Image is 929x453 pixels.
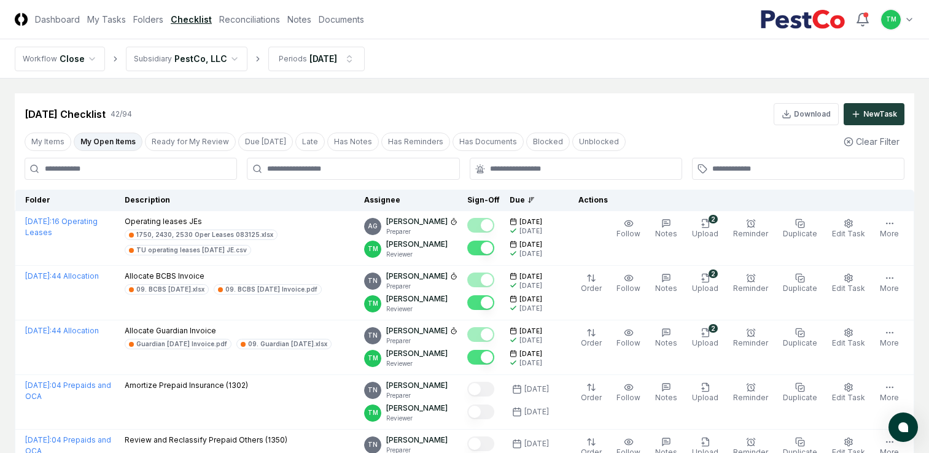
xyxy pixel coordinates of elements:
[519,217,542,226] span: [DATE]
[467,350,494,365] button: Mark complete
[733,338,768,347] span: Reminder
[731,271,771,296] button: Reminder
[134,53,172,64] div: Subsidiary
[839,130,904,153] button: Clear Filter
[519,349,542,358] span: [DATE]
[25,107,106,122] div: [DATE] Checklist
[386,216,448,227] p: [PERSON_NAME]
[572,133,626,151] button: Unblocked
[519,240,542,249] span: [DATE]
[386,391,448,400] p: Preparer
[368,354,378,363] span: TM
[386,271,448,282] p: [PERSON_NAME]
[783,393,817,402] span: Duplicate
[386,293,448,304] p: [PERSON_NAME]
[832,393,865,402] span: Edit Task
[368,299,378,308] span: TM
[519,272,542,281] span: [DATE]
[569,195,904,206] div: Actions
[467,295,494,310] button: Mark complete
[526,133,570,151] button: Blocked
[733,229,768,238] span: Reminder
[783,284,817,293] span: Duplicate
[136,246,247,255] div: TU operating leases [DATE] JE.csv
[74,133,142,151] button: My Open Items
[462,190,505,211] th: Sign-Off
[690,380,721,406] button: Upload
[15,13,28,26] img: Logo
[655,284,677,293] span: Notes
[731,216,771,242] button: Reminder
[236,339,332,349] a: 09. Guardian [DATE].xlsx
[578,271,604,296] button: Order
[467,241,494,255] button: Mark complete
[214,284,322,295] a: 09. BCBS [DATE] Invoice.pdf
[238,133,293,151] button: Due Today
[581,338,602,347] span: Order
[25,271,99,281] a: [DATE]:44 Allocation
[731,325,771,351] button: Reminder
[125,380,248,391] p: Amortize Prepaid Insurance (1302)
[279,53,307,64] div: Periods
[111,109,132,120] div: 42 / 94
[248,339,327,349] div: 09. Guardian [DATE].xlsx
[25,271,52,281] span: [DATE] :
[453,133,524,151] button: Has Documents
[467,327,494,342] button: Mark complete
[25,381,111,401] a: [DATE]:04 Prepaids and OCA
[519,304,542,313] div: [DATE]
[830,325,868,351] button: Edit Task
[886,15,896,24] span: TM
[780,380,820,406] button: Duplicate
[655,338,677,347] span: Notes
[25,326,99,335] a: [DATE]:44 Allocation
[467,382,494,397] button: Mark complete
[120,190,360,211] th: Description
[692,393,718,402] span: Upload
[830,216,868,242] button: Edit Task
[877,271,901,296] button: More
[467,273,494,287] button: Mark complete
[692,284,718,293] span: Upload
[614,325,643,351] button: Follow
[467,436,494,451] button: Mark complete
[655,393,677,402] span: Notes
[25,381,52,390] span: [DATE] :
[125,245,251,255] a: TU operating leases [DATE] JE.csv
[25,326,52,335] span: [DATE] :
[578,325,604,351] button: Order
[877,216,901,242] button: More
[783,229,817,238] span: Duplicate
[780,325,820,351] button: Duplicate
[368,440,378,449] span: TN
[23,53,57,64] div: Workflow
[133,13,163,26] a: Folders
[125,339,231,349] a: Guardian [DATE] Invoice.pdf
[614,380,643,406] button: Follow
[287,13,311,26] a: Notes
[510,195,559,206] div: Due
[467,405,494,419] button: Mark complete
[386,304,448,314] p: Reviewer
[386,359,448,368] p: Reviewer
[519,226,542,236] div: [DATE]
[616,393,640,402] span: Follow
[653,380,680,406] button: Notes
[519,327,542,336] span: [DATE]
[690,216,721,242] button: 2Upload
[519,281,542,290] div: [DATE]
[774,103,839,125] button: Download
[519,249,542,258] div: [DATE]
[386,227,457,236] p: Preparer
[359,190,462,211] th: Assignee
[581,393,602,402] span: Order
[125,435,287,446] p: Review and Reclassify Prepaid Others (1350)
[386,348,448,359] p: [PERSON_NAME]
[709,215,718,223] div: 2
[877,380,901,406] button: More
[25,435,52,444] span: [DATE] :
[136,230,273,239] div: 1750, 2430, 2530 Oper Leases 083125.xlsx
[616,338,640,347] span: Follow
[616,229,640,238] span: Follow
[386,403,448,414] p: [PERSON_NAME]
